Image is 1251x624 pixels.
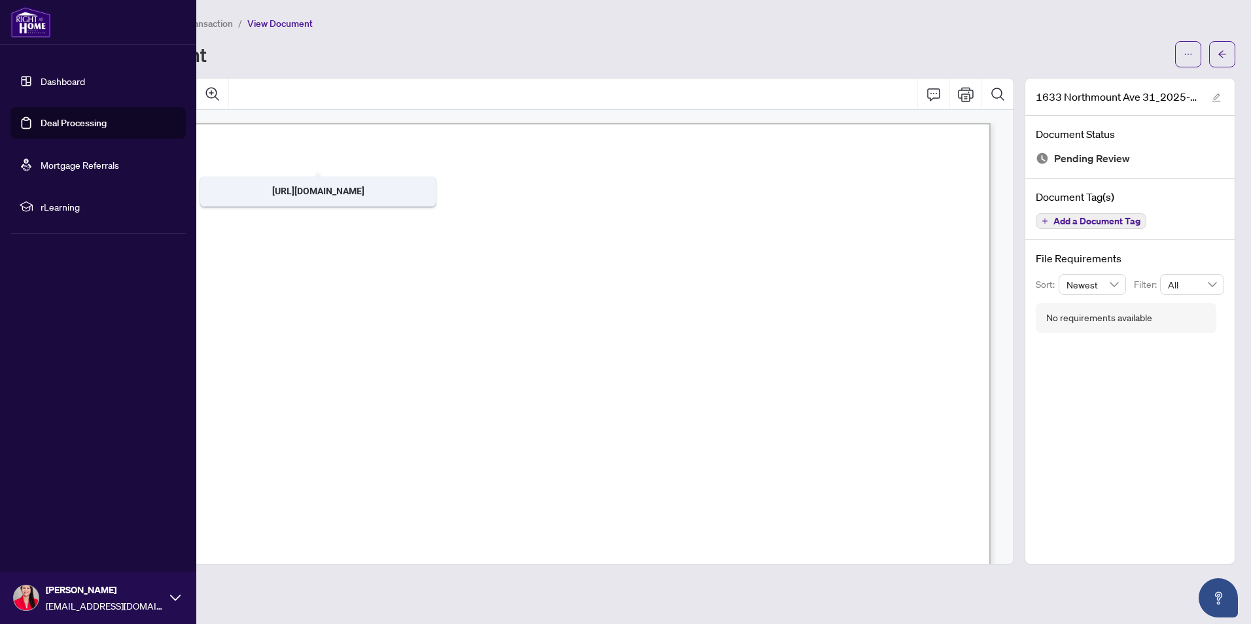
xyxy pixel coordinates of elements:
p: Sort: [1036,277,1059,292]
span: [PERSON_NAME] [46,583,164,597]
a: Deal Processing [41,117,107,129]
span: 1633 Northmount Ave 31_2025-09-23 19_22_50 2.pdf [1036,89,1199,105]
div: No requirements available [1046,311,1152,325]
span: edit [1212,93,1221,102]
img: Document Status [1036,152,1049,165]
span: Pending Review [1054,150,1130,167]
a: Dashboard [41,75,85,87]
span: ellipsis [1184,50,1193,59]
img: logo [10,7,51,38]
li: / [238,16,242,31]
span: [EMAIL_ADDRESS][DOMAIN_NAME] [46,598,164,613]
a: Mortgage Referrals [41,159,119,171]
img: Profile Icon [14,585,39,610]
h4: Document Status [1036,126,1224,142]
span: Newest [1066,275,1119,294]
span: View Document [247,18,313,29]
span: Add a Document Tag [1053,217,1140,226]
span: plus [1042,218,1048,224]
span: View Transaction [163,18,233,29]
span: arrow-left [1218,50,1227,59]
h4: File Requirements [1036,251,1224,266]
h4: Document Tag(s) [1036,189,1224,205]
span: rLearning [41,199,177,214]
button: Add a Document Tag [1036,213,1146,229]
p: Filter: [1134,277,1160,292]
button: Open asap [1199,578,1238,617]
span: All [1168,275,1216,294]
